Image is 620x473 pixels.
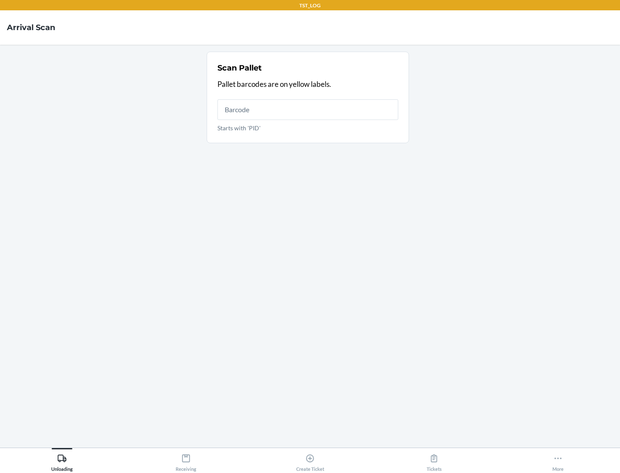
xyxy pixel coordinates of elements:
[217,99,398,120] input: Starts with 'PID'
[7,22,55,33] h4: Arrival Scan
[248,448,372,472] button: Create Ticket
[372,448,496,472] button: Tickets
[217,79,398,90] p: Pallet barcodes are on yellow labels.
[296,450,324,472] div: Create Ticket
[176,450,196,472] div: Receiving
[124,448,248,472] button: Receiving
[299,2,321,9] p: TST_LOG
[427,450,442,472] div: Tickets
[217,123,398,132] p: Starts with 'PID'
[552,450,564,472] div: More
[51,450,73,472] div: Unloading
[496,448,620,472] button: More
[217,62,262,74] h2: Scan Pallet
